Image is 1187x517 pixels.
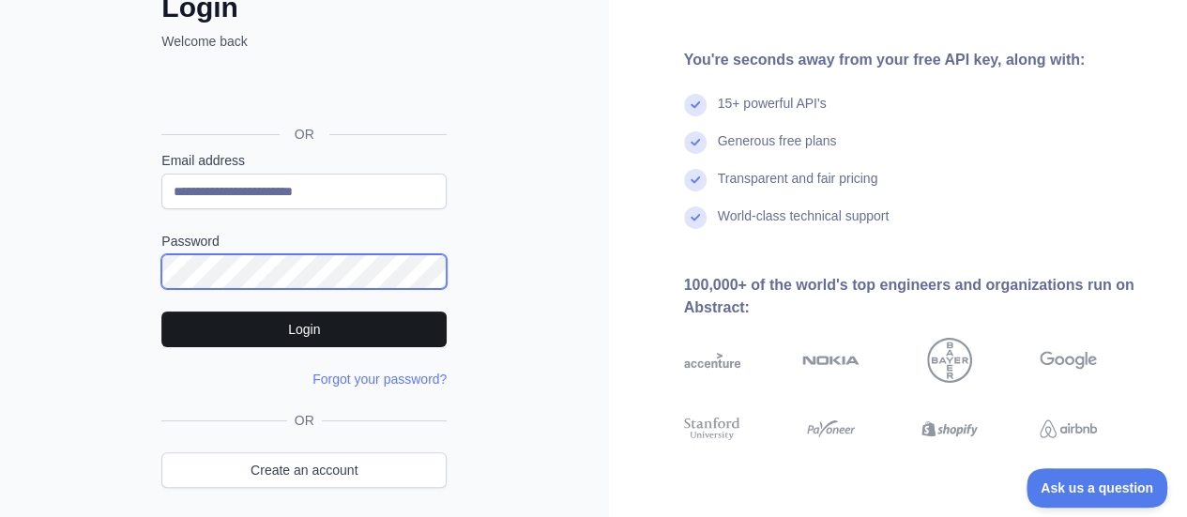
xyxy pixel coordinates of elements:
[161,312,447,347] button: Login
[927,338,972,383] img: bayer
[684,274,1158,319] div: 100,000+ of the world's top engineers and organizations run on Abstract:
[718,206,890,244] div: World-class technical support
[684,94,707,116] img: check mark
[802,338,860,383] img: nokia
[921,415,979,443] img: shopify
[161,452,447,488] a: Create an account
[684,415,741,443] img: stanford university
[718,94,827,131] div: 15+ powerful API's
[1040,338,1097,383] img: google
[280,125,329,144] span: OR
[287,411,322,430] span: OR
[161,151,447,170] label: Email address
[684,338,741,383] img: accenture
[312,372,447,387] a: Forgot your password?
[718,131,837,169] div: Generous free plans
[1027,468,1168,508] iframe: Toggle Customer Support
[684,49,1158,71] div: You're seconds away from your free API key, along with:
[802,415,860,443] img: payoneer
[1040,415,1097,443] img: airbnb
[684,131,707,154] img: check mark
[161,232,447,251] label: Password
[161,32,447,51] p: Welcome back
[684,169,707,191] img: check mark
[684,206,707,229] img: check mark
[152,71,452,113] iframe: Sign in with Google Button
[718,169,878,206] div: Transparent and fair pricing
